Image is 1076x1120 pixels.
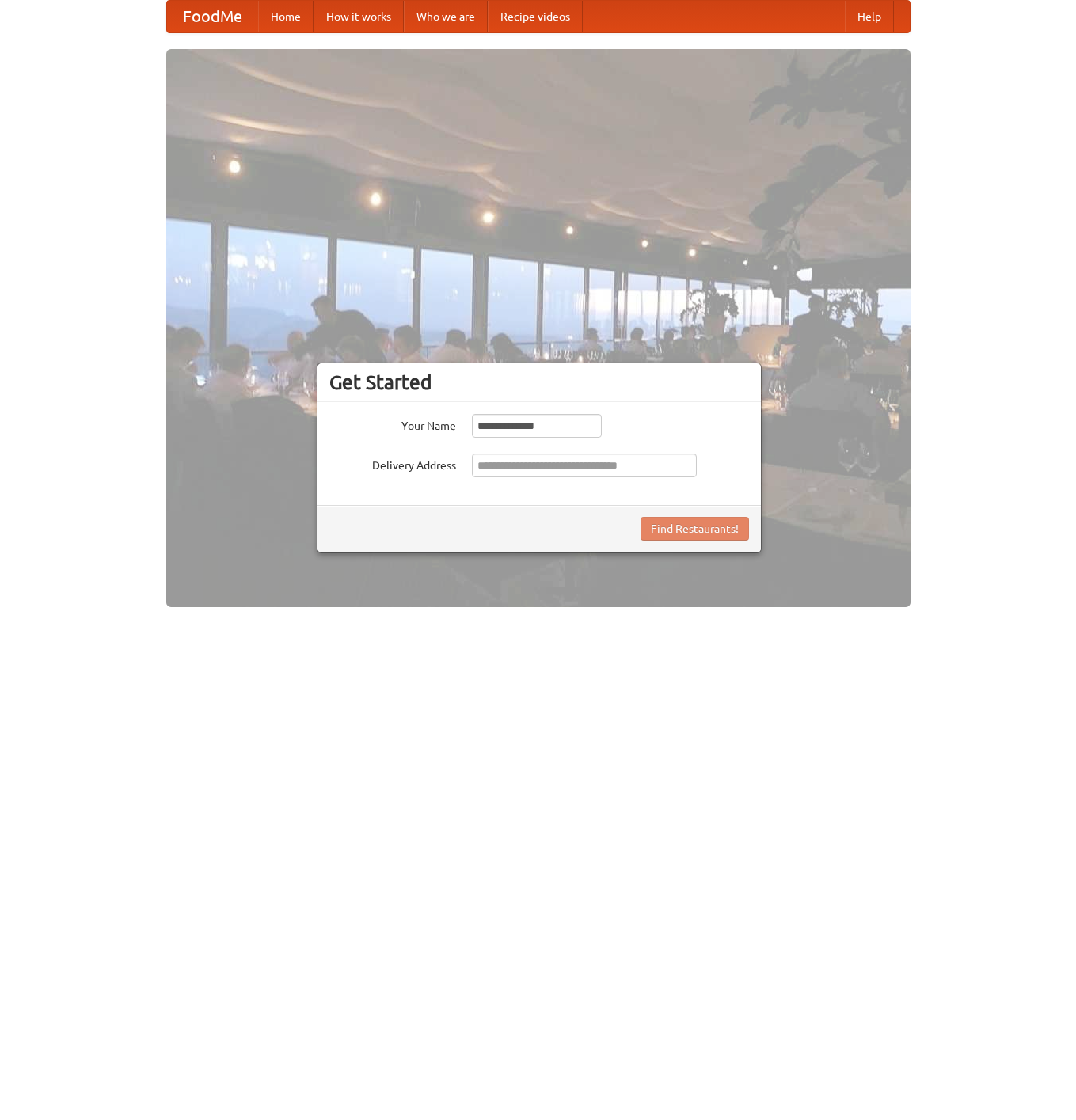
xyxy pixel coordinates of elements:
[329,454,456,473] label: Delivery Address
[258,1,314,32] a: Home
[845,1,894,32] a: Help
[314,1,404,32] a: How it works
[641,517,749,541] button: Find Restaurants!
[488,1,583,32] a: Recipe videos
[329,370,749,394] h3: Get Started
[167,1,258,32] a: FoodMe
[404,1,488,32] a: Who we are
[329,414,456,434] label: Your Name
